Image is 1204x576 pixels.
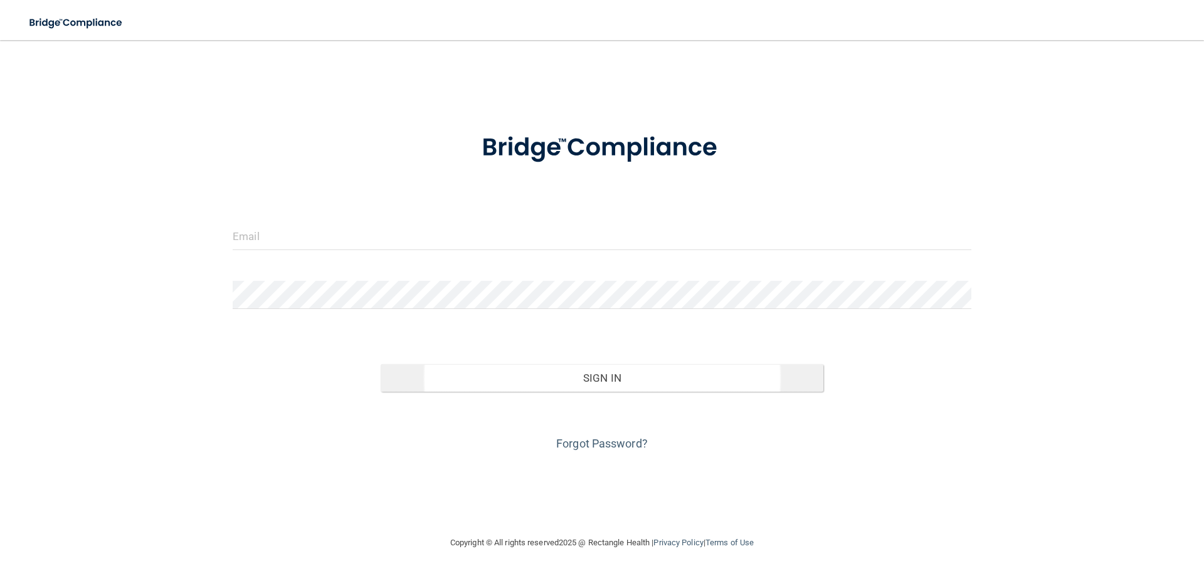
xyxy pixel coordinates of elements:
[653,538,703,547] a: Privacy Policy
[705,538,754,547] a: Terms of Use
[373,523,831,563] div: Copyright © All rights reserved 2025 @ Rectangle Health | |
[233,222,971,250] input: Email
[556,437,648,450] a: Forgot Password?
[456,115,748,181] img: bridge_compliance_login_screen.278c3ca4.svg
[381,364,824,392] button: Sign In
[19,10,134,36] img: bridge_compliance_login_screen.278c3ca4.svg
